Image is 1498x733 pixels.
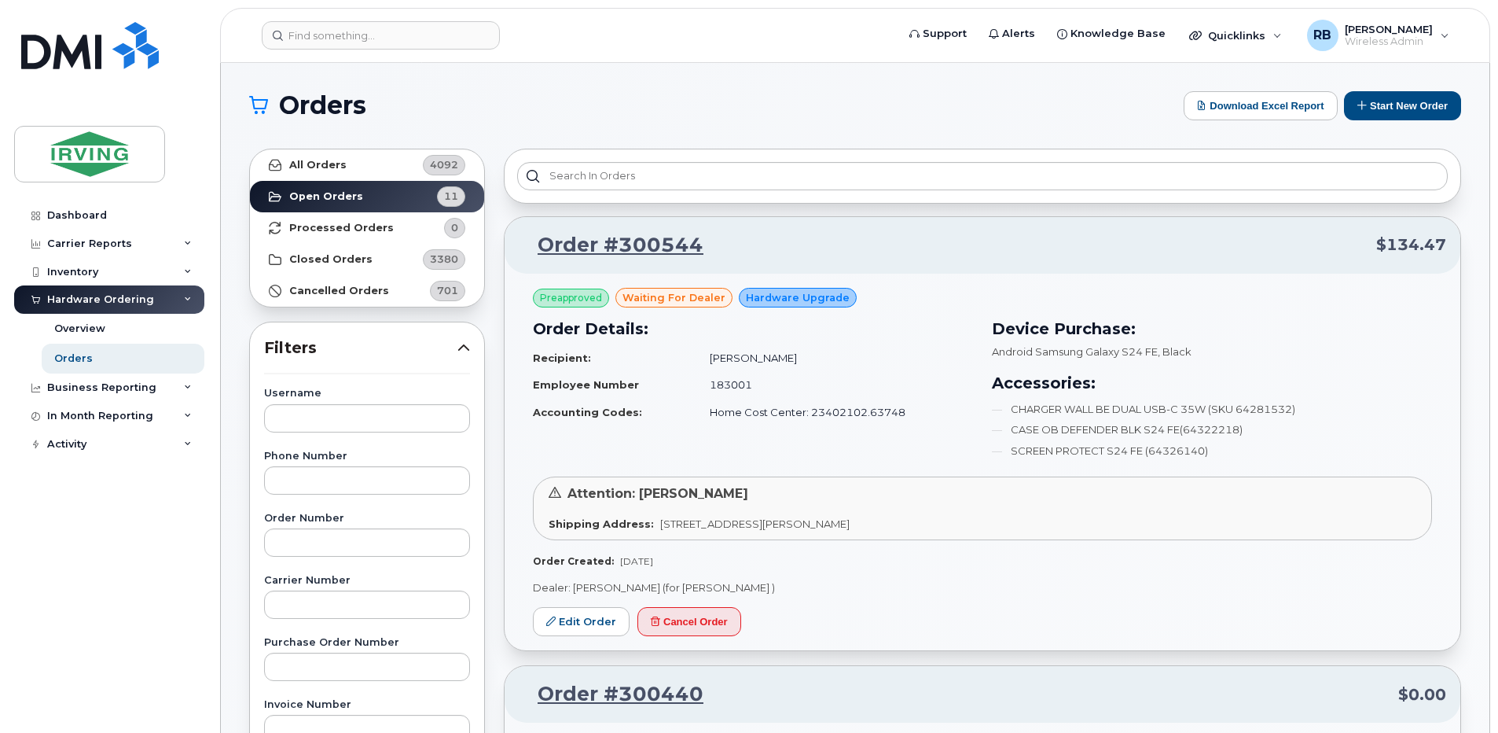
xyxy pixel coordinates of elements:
[540,291,602,305] span: Preapproved
[1184,91,1338,120] button: Download Excel Report
[250,181,484,212] a: Open Orders11
[992,317,1432,341] h3: Device Purchase:
[430,157,458,172] span: 4092
[533,406,642,418] strong: Accounting Codes:
[1158,345,1191,358] span: , Black
[264,638,470,648] label: Purchase Order Number
[992,345,1158,358] span: Android Samsung Galaxy S24 FE
[549,518,654,530] strong: Shipping Address:
[437,283,458,298] span: 701
[279,94,366,117] span: Orders
[289,253,373,266] strong: Closed Orders
[533,317,973,341] h3: Order Details:
[533,607,630,636] a: Edit Order
[289,222,394,234] strong: Processed Orders
[264,514,470,524] label: Order Number
[567,486,748,501] span: Attention: [PERSON_NAME]
[250,275,484,307] a: Cancelled Orders701
[264,337,457,359] span: Filters
[620,555,653,567] span: [DATE]
[533,555,614,567] strong: Order Created:
[430,252,458,267] span: 3380
[264,700,470,710] label: Invoice Number
[746,290,850,305] span: Hardware Upgrade
[264,451,470,462] label: Phone Number
[250,244,484,275] a: Closed Orders3380
[451,220,458,235] span: 0
[637,607,741,636] button: Cancel Order
[517,162,1448,190] input: Search in orders
[992,371,1432,395] h3: Accessories:
[289,285,389,297] strong: Cancelled Orders
[519,680,703,709] a: Order #300440
[289,159,347,171] strong: All Orders
[444,189,458,204] span: 11
[519,231,703,260] a: Order #300544
[533,378,639,391] strong: Employee Number
[250,149,484,181] a: All Orders4092
[250,212,484,244] a: Processed Orders0
[1398,683,1446,706] span: $0.00
[264,389,470,399] label: Username
[696,399,973,426] td: Home Cost Center: 23402102.63748
[992,444,1432,459] li: SCREEN PROTECT S24 FE (64326140)
[533,352,591,364] strong: Recipient:
[289,190,363,203] strong: Open Orders
[533,580,1432,595] p: Dealer: [PERSON_NAME] (for [PERSON_NAME] )
[1344,91,1461,120] button: Start New Order
[992,422,1432,437] li: CASE OB DEFENDER BLK S24 FE(64322218)
[660,518,850,530] span: [STREET_ADDRESS][PERSON_NAME]
[622,290,725,305] span: waiting for dealer
[1376,234,1446,256] span: $134.47
[264,576,470,586] label: Carrier Number
[992,402,1432,417] li: CHARGER WALL BE DUAL USB-C 35W (SKU 64281532)
[696,344,973,372] td: [PERSON_NAME]
[696,371,973,399] td: 183001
